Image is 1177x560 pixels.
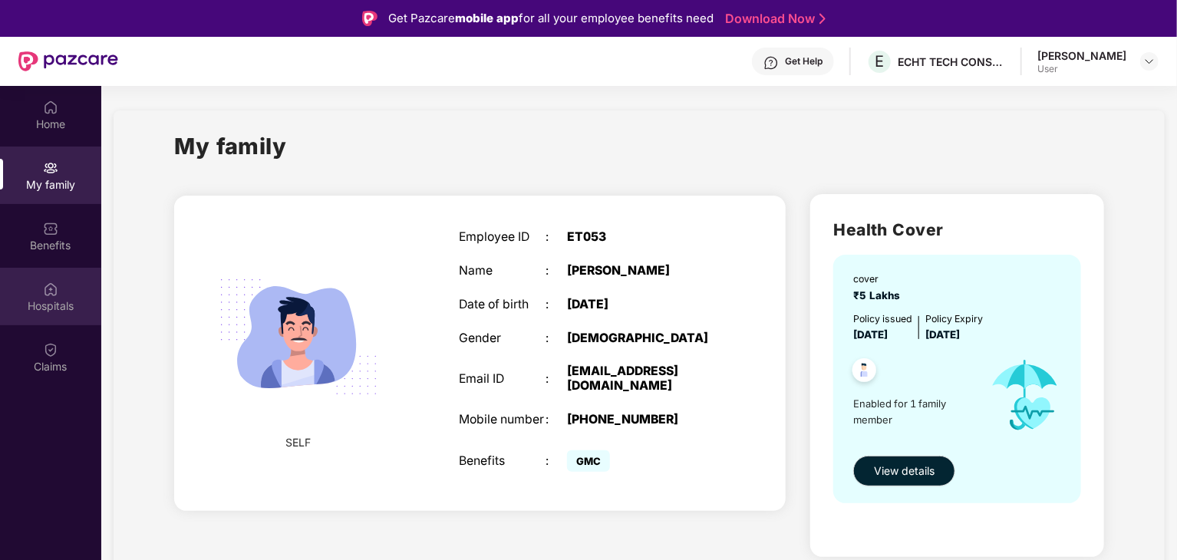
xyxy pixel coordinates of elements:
[43,342,58,357] img: svg+xml;base64,PHN2ZyBpZD0iQ2xhaW0iIHhtbG5zPSJodHRwOi8vd3d3LnczLm9yZy8yMDAwL3N2ZyIgd2lkdGg9IjIwIi...
[43,160,58,176] img: svg+xml;base64,PHN2ZyB3aWR0aD0iMjAiIGhlaWdodD0iMjAiIHZpZXdCb3g9IjAgMCAyMCAyMCIgZmlsbD0ibm9uZSIgeG...
[201,239,396,434] img: svg+xml;base64,PHN2ZyB4bWxucz0iaHR0cDovL3d3dy53My5vcmcvMjAwMC9zdmciIHdpZHRoPSIyMjQiIGhlaWdodD0iMT...
[286,434,312,451] span: SELF
[546,372,567,387] div: :
[362,11,377,26] img: Logo
[725,11,821,27] a: Download Now
[874,463,935,479] span: View details
[43,100,58,115] img: svg+xml;base64,PHN2ZyBpZD0iSG9tZSIgeG1sbnM9Imh0dHA6Ly93d3cudzMub3JnLzIwMDAvc3ZnIiB3aWR0aD0iMjAiIG...
[567,264,719,278] div: [PERSON_NAME]
[567,298,719,312] div: [DATE]
[459,264,546,278] div: Name
[459,298,546,312] div: Date of birth
[925,328,960,341] span: [DATE]
[925,311,983,326] div: Policy Expiry
[546,454,567,469] div: :
[898,54,1005,69] div: ECHT TECH CONSULTANCY SERVICES PRIVATE LIMITED
[459,413,546,427] div: Mobile number
[388,9,714,28] div: Get Pazcare for all your employee benefits need
[459,454,546,469] div: Benefits
[174,129,287,163] h1: My family
[1037,63,1126,75] div: User
[546,331,567,346] div: :
[853,272,906,286] div: cover
[875,52,885,71] span: E
[459,331,546,346] div: Gender
[853,311,912,326] div: Policy issued
[546,413,567,427] div: :
[853,289,906,301] span: ₹5 Lakhs
[459,372,546,387] div: Email ID
[546,230,567,245] div: :
[785,55,823,68] div: Get Help
[853,456,955,486] button: View details
[1037,48,1126,63] div: [PERSON_NAME]
[567,450,610,472] span: GMC
[853,328,888,341] span: [DATE]
[567,413,719,427] div: [PHONE_NUMBER]
[43,221,58,236] img: svg+xml;base64,PHN2ZyBpZD0iQmVuZWZpdHMiIHhtbG5zPSJodHRwOi8vd3d3LnczLm9yZy8yMDAwL3N2ZyIgd2lkdGg9Ij...
[833,217,1081,242] h2: Health Cover
[43,282,58,297] img: svg+xml;base64,PHN2ZyBpZD0iSG9zcGl0YWxzIiB4bWxucz0iaHR0cDovL3d3dy53My5vcmcvMjAwMC9zdmciIHdpZHRoPS...
[1143,55,1156,68] img: svg+xml;base64,PHN2ZyBpZD0iRHJvcGRvd24tMzJ4MzIiIHhtbG5zPSJodHRwOi8vd3d3LnczLm9yZy8yMDAwL3N2ZyIgd2...
[18,51,118,71] img: New Pazcare Logo
[546,264,567,278] div: :
[819,11,826,27] img: Stroke
[763,55,779,71] img: svg+xml;base64,PHN2ZyBpZD0iSGVscC0zMngzMiIgeG1sbnM9Imh0dHA6Ly93d3cudzMub3JnLzIwMDAvc3ZnIiB3aWR0aD...
[546,298,567,312] div: :
[846,354,883,391] img: svg+xml;base64,PHN2ZyB4bWxucz0iaHR0cDovL3d3dy53My5vcmcvMjAwMC9zdmciIHdpZHRoPSI0OC45NDMiIGhlaWdodD...
[567,230,719,245] div: ET053
[459,230,546,245] div: Employee ID
[567,331,719,346] div: [DEMOGRAPHIC_DATA]
[853,396,976,427] span: Enabled for 1 family member
[455,11,519,25] strong: mobile app
[567,364,719,394] div: [EMAIL_ADDRESS][DOMAIN_NAME]
[977,343,1073,447] img: icon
